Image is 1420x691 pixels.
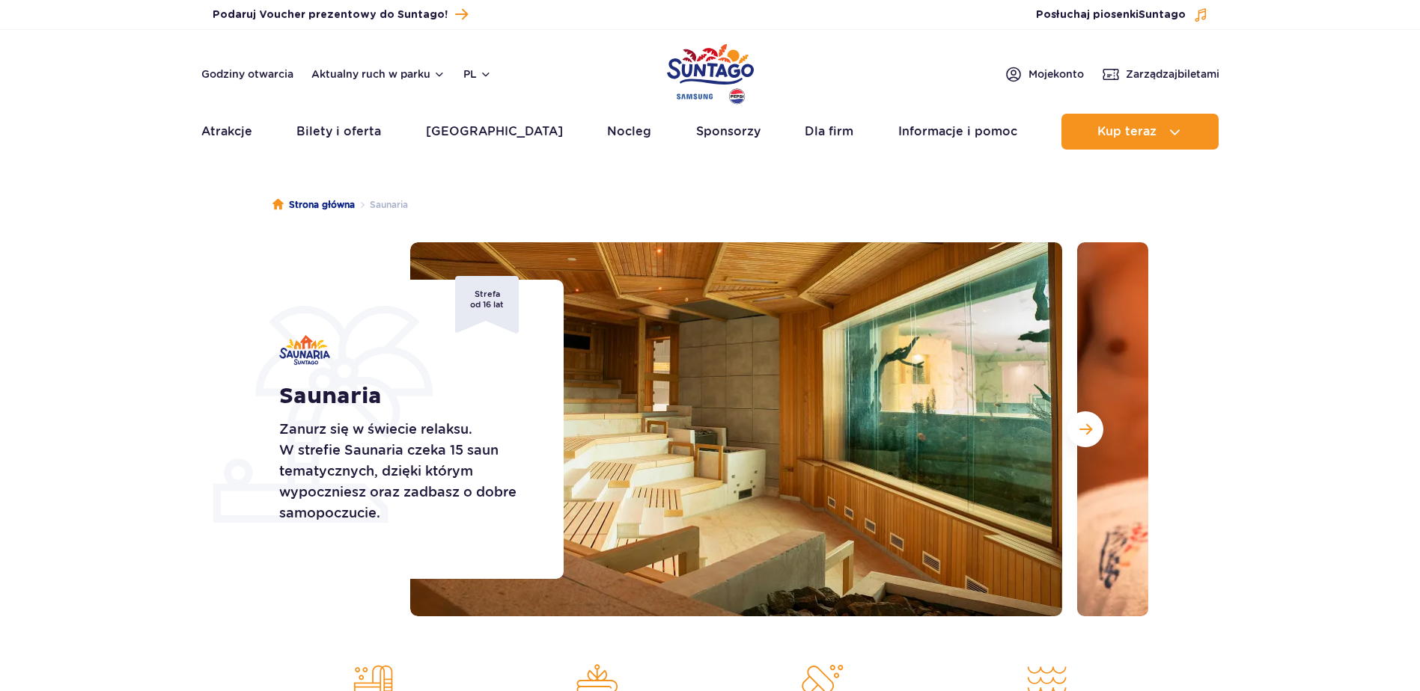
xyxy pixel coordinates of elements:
span: Podaruj Voucher prezentowy do Suntago! [213,7,448,22]
a: Informacje i pomoc [898,114,1017,150]
p: Zanurz się w świecie relaksu. W strefie Saunaria czeka 15 saun tematycznych, dzięki którym wypocz... [279,419,530,523]
span: Posłuchaj piosenki [1036,7,1186,22]
img: Saunaria [279,335,330,365]
h1: Saunaria [279,383,530,410]
span: Suntago [1139,10,1186,20]
a: Sponsorzy [696,114,761,150]
button: Następny slajd [1067,411,1103,447]
div: Strefa od 16 lat [455,276,519,334]
a: Strona główna [272,197,355,212]
li: Saunaria [355,197,408,212]
a: Nocleg [607,114,651,150]
span: Zarządzaj biletami [1126,67,1219,82]
button: Aktualny ruch w parku [311,68,445,80]
a: Bilety i oferta [296,114,381,150]
a: Mojekonto [1005,65,1084,83]
button: Posłuchaj piosenkiSuntago [1036,7,1208,22]
a: Zarządzajbiletami [1102,65,1219,83]
button: Kup teraz [1061,114,1219,150]
a: Dla firm [805,114,853,150]
a: Podaruj Voucher prezentowy do Suntago! [213,4,468,25]
button: pl [463,67,492,82]
span: Kup teraz [1097,125,1157,138]
a: Godziny otwarcia [201,67,293,82]
a: Park of Poland [667,37,754,106]
a: [GEOGRAPHIC_DATA] [426,114,563,150]
a: Atrakcje [201,114,252,150]
span: Moje konto [1029,67,1084,82]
